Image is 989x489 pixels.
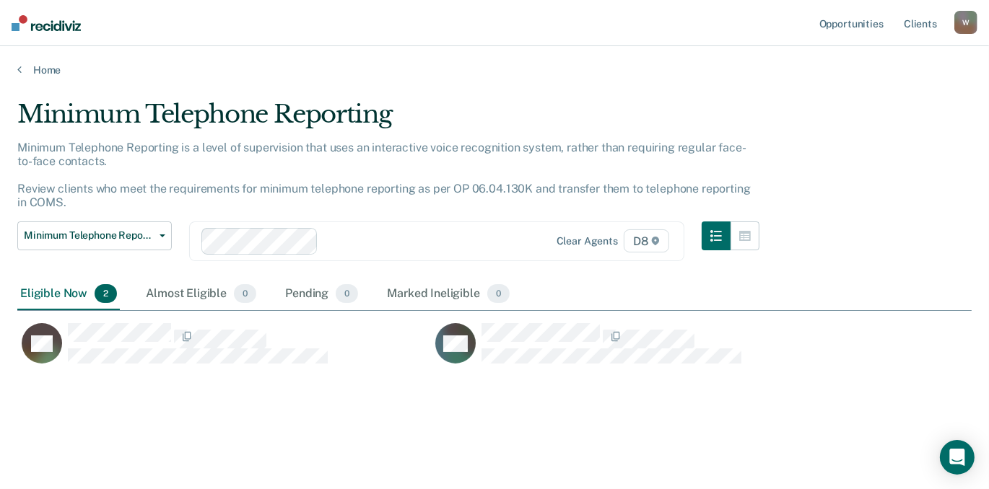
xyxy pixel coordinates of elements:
span: 0 [336,284,358,303]
div: CaseloadOpportunityCell-0785433 [17,322,431,380]
span: Minimum Telephone Reporting [24,229,154,242]
button: Minimum Telephone Reporting [17,221,172,250]
a: Home [17,63,972,76]
div: Pending0 [282,278,361,310]
span: 2 [95,284,117,303]
span: D8 [624,229,669,252]
span: 0 [234,284,256,303]
span: 0 [487,284,510,303]
p: Minimum Telephone Reporting is a level of supervision that uses an interactive voice recognition ... [17,141,751,210]
div: Eligible Now2 [17,278,120,310]
div: Open Intercom Messenger [940,440,975,475]
div: Clear agents [557,235,618,247]
button: W [954,11,977,34]
img: Recidiviz [12,15,81,31]
div: Minimum Telephone Reporting [17,100,759,141]
div: Marked Ineligible0 [384,278,513,310]
div: CaseloadOpportunityCell-0776869 [431,322,845,380]
div: Almost Eligible0 [143,278,259,310]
